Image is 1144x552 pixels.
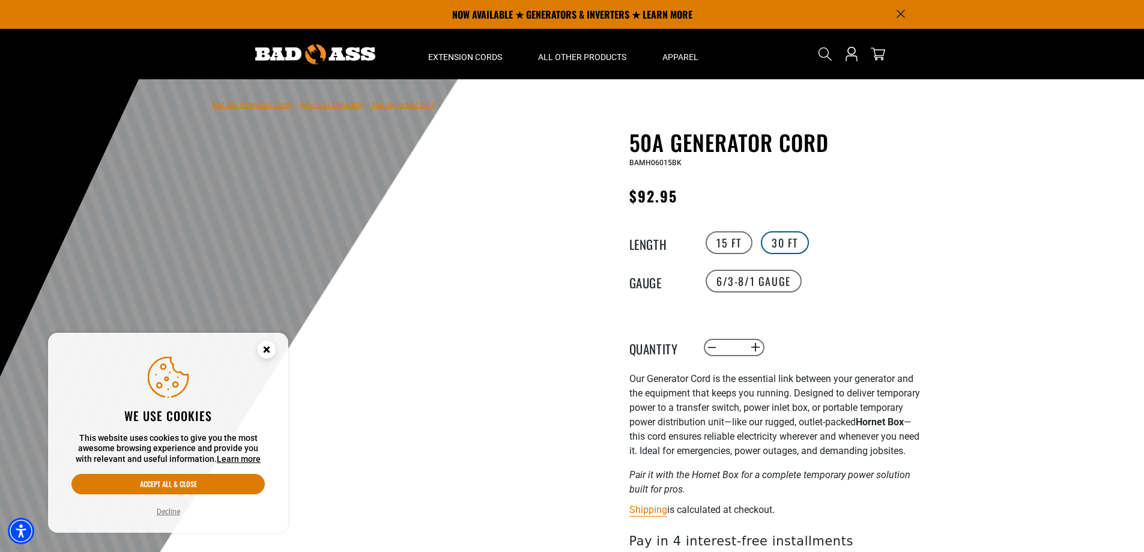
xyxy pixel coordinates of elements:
[761,231,809,254] label: 30 FT
[816,44,835,64] summary: Search
[8,518,34,544] div: Accessibility Menu
[629,372,924,458] p: Our Generator Cord is the essential link between your generator and the equipment that keeps you ...
[212,101,293,109] a: Bad Ass Extension Cords
[629,159,682,167] span: BAMH06015BK
[48,333,288,533] aside: Cookie Consent
[245,333,288,370] button: Close this option
[629,273,689,289] legend: Gauge
[71,433,265,465] p: This website uses cookies to give you the most awesome browsing experience and provide you with r...
[212,97,435,112] nav: breadcrumbs
[217,454,261,464] a: This website uses cookies to give you the most awesome browsing experience and provide you with r...
[153,506,184,518] button: Decline
[629,185,677,207] span: $92.95
[410,29,520,79] summary: Extension Cords
[629,130,924,155] h1: 50A Generator Cord
[520,29,644,79] summary: All Other Products
[428,52,502,62] span: Extension Cords
[538,52,626,62] span: All Other Products
[629,504,667,515] a: Shipping
[644,29,716,79] summary: Apparel
[842,29,861,79] a: Open this option
[71,408,265,423] h2: We use cookies
[706,231,752,254] label: 15 FT
[629,469,910,495] em: Pair it with the Hornet Box for a complete temporary power solution built for pros.
[300,101,364,109] a: Return to Collection
[295,101,298,109] span: ›
[371,101,435,109] span: 50A Generator Cord
[366,101,369,109] span: ›
[662,52,698,62] span: Apparel
[71,474,265,494] button: Accept all & close
[255,44,375,64] img: Bad Ass Extension Cords
[629,502,924,518] div: is calculated at checkout.
[868,47,888,61] a: cart
[706,270,802,293] label: 6/3-8/1 Gauge
[856,416,904,428] strong: Hornet Box
[629,339,689,355] label: Quantity
[629,235,689,250] legend: Length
